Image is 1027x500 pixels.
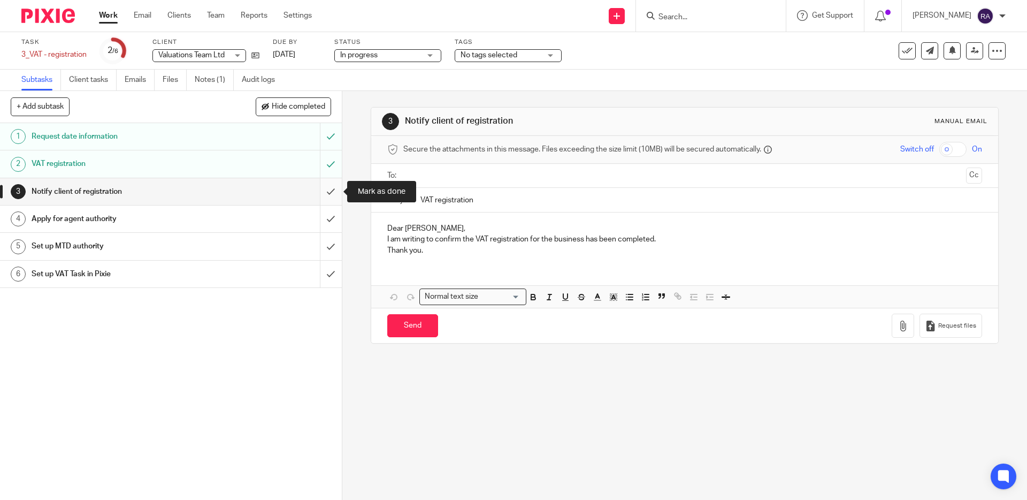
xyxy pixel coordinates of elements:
[340,51,378,59] span: In progress
[900,144,934,155] span: Switch off
[108,44,118,57] div: 2
[334,38,441,47] label: Status
[21,38,87,47] label: Task
[11,157,26,172] div: 2
[21,70,61,90] a: Subtasks
[256,97,331,116] button: Hide completed
[11,267,26,282] div: 6
[387,170,399,181] label: To:
[283,10,312,21] a: Settings
[977,7,994,25] img: svg%3E
[152,38,259,47] label: Client
[11,129,26,144] div: 1
[387,195,415,206] label: Subject:
[69,70,117,90] a: Client tasks
[11,239,26,254] div: 5
[32,211,217,227] h1: Apply for agent authority
[134,10,151,21] a: Email
[972,144,982,155] span: On
[273,51,295,58] span: [DATE]
[403,144,761,155] span: Secure the attachments in this message. Files exceeding the size limit (10MB) will be secured aut...
[966,168,982,184] button: Cc
[812,12,853,19] span: Get Support
[163,70,187,90] a: Files
[99,10,118,21] a: Work
[422,291,480,302] span: Normal text size
[207,10,225,21] a: Team
[934,117,987,126] div: Manual email
[481,291,520,302] input: Search for option
[387,245,982,256] p: Thank you.
[419,289,526,305] div: Search for option
[242,70,283,90] a: Audit logs
[158,51,225,59] span: Valuations Team Ltd
[32,156,217,172] h1: VAT registration
[272,103,325,111] span: Hide completed
[461,51,517,59] span: No tags selected
[455,38,562,47] label: Tags
[32,266,217,282] h1: Set up VAT Task in Pixie
[167,10,191,21] a: Clients
[919,314,982,338] button: Request files
[11,211,26,226] div: 4
[21,49,87,60] div: 3_VAT - registration
[125,70,155,90] a: Emails
[195,70,234,90] a: Notes (1)
[112,48,118,54] small: /6
[21,9,75,23] img: Pixie
[273,38,321,47] label: Due by
[11,97,70,116] button: + Add subtask
[657,13,754,22] input: Search
[913,10,971,21] p: [PERSON_NAME]
[387,314,438,337] input: Send
[387,223,982,234] p: Dear [PERSON_NAME],
[382,113,399,130] div: 3
[241,10,267,21] a: Reports
[938,322,976,330] span: Request files
[11,184,26,199] div: 3
[32,184,217,200] h1: Notify client of registration
[387,234,982,245] p: I am writing to confirm the VAT registration for the business has been completed.
[32,238,217,254] h1: Set up MTD authority
[32,128,217,145] h1: Request date information
[405,116,708,127] h1: Notify client of registration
